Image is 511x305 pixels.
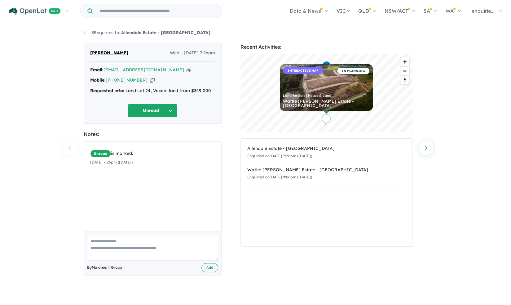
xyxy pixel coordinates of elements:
[94,4,221,18] input: Try estate name, suburb, builder or developer
[321,114,331,125] div: Map marker
[400,75,409,84] button: Reset bearing to north
[400,66,409,75] button: Zoom out
[84,29,428,37] nav: breadcrumb
[337,67,370,74] span: IN PLANNING
[187,67,191,73] button: Copy
[90,77,106,83] strong: Mobile:
[170,49,215,57] span: Wed - [DATE] 7:26pm
[247,154,312,158] small: Enquiried on [DATE] 7:26pm ([DATE])
[283,67,323,74] span: INTERACTIVE MAP
[280,64,373,111] a: INTERACTIVE MAP IN PLANNING Land for Sale | House & Land Wattle [PERSON_NAME] Estate - [GEOGRAPHI...
[201,263,218,272] button: Add
[90,150,220,157] div: is marked.
[87,264,122,271] span: By Maidment Group
[90,87,215,95] div: Land Lot 24, Vacant land from $349,000
[106,77,148,83] a: [PHONE_NUMBER]
[84,130,222,138] div: Notes:
[247,166,406,174] div: Wattle [PERSON_NAME] Estate - [GEOGRAPHIC_DATA]
[247,163,406,185] a: Wattle [PERSON_NAME] Estate - [GEOGRAPHIC_DATA]Enquiried on[DATE] 9:06pm ([DATE])
[283,99,370,108] div: Wattle [PERSON_NAME] Estate - [GEOGRAPHIC_DATA]
[322,61,331,72] div: Map marker
[283,94,370,97] div: Land for Sale | House & Land
[128,104,177,117] button: Unread
[90,88,124,93] strong: Requested info:
[84,30,210,35] a: 8Enquiries forAllendale Estate - [GEOGRAPHIC_DATA]
[247,142,406,163] a: Allendale Estate - [GEOGRAPHIC_DATA]Enquiried on[DATE] 7:26pm ([DATE])
[90,49,128,57] span: [PERSON_NAME]
[150,77,155,83] button: Copy
[9,7,61,15] img: Openlot PRO Logo White
[90,150,111,157] span: Unread
[90,160,133,164] small: [DATE] 7:26pm ([DATE])
[240,43,412,51] div: Recent Activities:
[247,175,312,179] small: Enquiried on [DATE] 9:06pm ([DATE])
[121,30,210,35] strong: Allendale Estate - [GEOGRAPHIC_DATA]
[240,54,412,132] canvas: Map
[400,57,409,66] button: Zoom in
[400,76,409,84] span: Reset bearing to north
[90,67,104,73] strong: Email:
[472,8,495,14] span: enquirie...
[104,67,184,73] a: [EMAIL_ADDRESS][DOMAIN_NAME]
[400,67,409,75] span: Zoom out
[247,145,406,152] div: Allendale Estate - [GEOGRAPHIC_DATA]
